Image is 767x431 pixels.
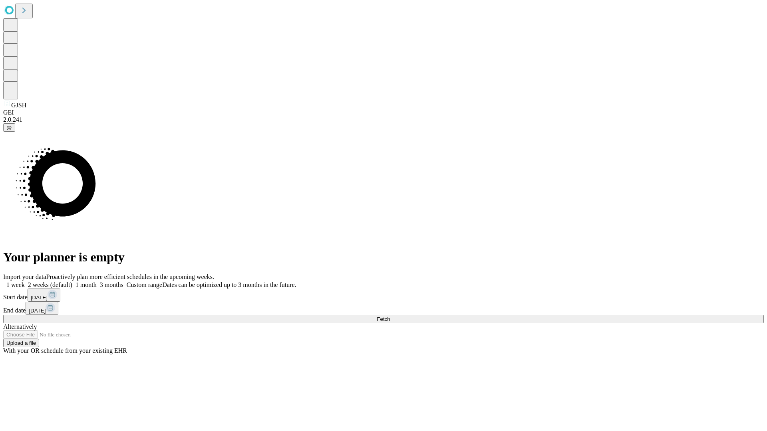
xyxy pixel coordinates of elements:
span: 2 weeks (default) [28,281,72,288]
span: [DATE] [29,308,46,314]
span: Fetch [377,316,390,322]
div: GEI [3,109,764,116]
div: End date [3,302,764,315]
div: 2.0.241 [3,116,764,123]
button: @ [3,123,15,132]
span: With your OR schedule from your existing EHR [3,347,127,354]
span: Alternatively [3,323,37,330]
span: 1 month [76,281,97,288]
div: Start date [3,289,764,302]
span: Custom range [127,281,162,288]
span: Import your data [3,273,46,280]
span: 1 week [6,281,25,288]
span: Dates can be optimized up to 3 months in the future. [162,281,296,288]
button: Upload a file [3,339,39,347]
span: 3 months [100,281,123,288]
span: GJSH [11,102,26,109]
span: [DATE] [31,295,48,301]
button: [DATE] [26,302,58,315]
span: @ [6,125,12,130]
h1: Your planner is empty [3,250,764,265]
span: Proactively plan more efficient schedules in the upcoming weeks. [46,273,214,280]
button: [DATE] [28,289,60,302]
button: Fetch [3,315,764,323]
